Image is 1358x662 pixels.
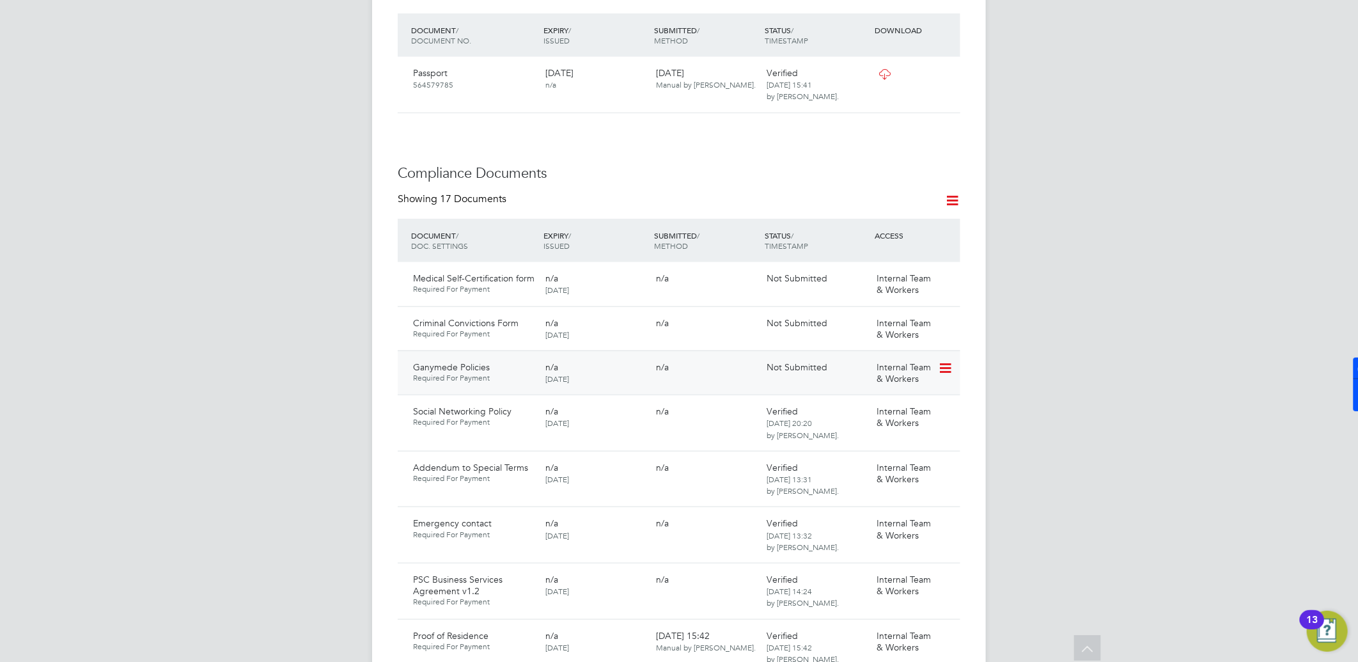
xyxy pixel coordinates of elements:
span: [DATE] 13:32 by [PERSON_NAME]. [767,530,839,552]
span: n/a [545,574,558,585]
div: DOCUMENT [408,19,540,52]
span: / [456,230,458,240]
span: Medical Self-Certification form [413,272,535,284]
span: DOC. SETTINGS [411,240,468,251]
span: Emergency contact [413,517,492,529]
span: Verified [767,630,798,642]
div: DOWNLOAD [872,19,960,42]
span: n/a [545,462,558,473]
h3: Compliance Documents [398,164,960,183]
span: [DATE] 14:24 by [PERSON_NAME]. [767,586,839,608]
span: 564579785 [413,79,453,90]
span: Criminal Convictions Form [413,317,519,329]
span: n/a [545,630,558,642]
span: Internal Team & Workers [877,272,932,296]
span: [DATE] [545,474,569,484]
span: / [697,230,699,240]
span: Verified [767,517,798,529]
span: [DATE] 15:42 [656,630,756,653]
span: Internal Team & Workers [877,317,932,340]
span: n/a [656,361,669,373]
div: 13 [1306,620,1318,636]
span: TIMESTAMP [765,240,808,251]
span: Manual by [PERSON_NAME]. [656,79,756,90]
span: / [568,25,571,35]
span: n/a [656,574,669,585]
span: n/a [545,272,558,284]
span: Internal Team & Workers [877,574,932,597]
span: Proof of Residence [413,630,488,642]
span: n/a [545,406,558,417]
span: [DATE] 20:20 by [PERSON_NAME]. [767,418,839,439]
div: ACCESS [872,224,960,247]
span: Required For Payment [413,373,535,383]
span: [DATE] [545,418,569,428]
span: n/a [545,361,558,373]
span: Manual by [PERSON_NAME]. [656,642,756,652]
span: ISSUED [543,240,570,251]
span: Verified [767,406,798,417]
span: Internal Team & Workers [877,517,932,540]
span: by [PERSON_NAME]. [767,91,839,101]
button: Open Resource Center, 13 new notifications [1307,611,1348,652]
span: n/a [545,79,556,90]
span: n/a [656,517,669,529]
span: Not Submitted [767,317,827,329]
span: Ganymede Policies [413,361,490,373]
span: Verified [767,462,798,473]
div: [DATE] [651,62,761,95]
span: METHOD [654,35,688,45]
span: METHOD [654,240,688,251]
div: Showing [398,193,509,206]
span: Internal Team & Workers [877,462,932,485]
span: Not Submitted [767,361,827,373]
span: Verified [767,574,798,585]
span: [DATE] [545,642,569,652]
div: SUBMITTED [651,224,761,257]
span: [DATE] 13:31 by [PERSON_NAME]. [767,474,839,496]
span: / [697,25,699,35]
span: [DATE] [545,530,569,540]
div: DOCUMENT [408,224,540,257]
span: Required For Payment [413,417,535,427]
span: n/a [545,517,558,529]
span: Not Submitted [767,272,827,284]
span: DOCUMENT NO. [411,35,471,45]
div: [DATE] [540,62,651,95]
span: / [791,25,793,35]
span: [DATE] 15:41 [767,79,812,90]
span: n/a [656,317,669,329]
span: 17 Documents [440,193,506,205]
div: STATUS [761,19,872,52]
div: EXPIRY [540,224,651,257]
span: [DATE] [545,374,569,384]
span: / [456,25,458,35]
span: TIMESTAMP [765,35,808,45]
span: n/a [656,406,669,417]
div: EXPIRY [540,19,651,52]
span: ISSUED [543,35,570,45]
span: / [791,230,793,240]
span: [DATE] [545,329,569,340]
span: Addendum to Special Terms [413,462,528,473]
span: Required For Payment [413,473,535,484]
span: Verified [767,67,798,79]
span: Internal Team & Workers [877,630,932,653]
span: Required For Payment [413,597,535,607]
span: Required For Payment [413,329,535,339]
div: STATUS [761,224,872,257]
span: / [568,230,571,240]
span: Social Networking Policy [413,406,511,417]
span: n/a [656,462,669,473]
span: Required For Payment [413,284,535,294]
span: [DATE] [545,285,569,295]
span: Internal Team & Workers [877,361,932,384]
div: SUBMITTED [651,19,761,52]
span: [DATE] [545,586,569,596]
span: Required For Payment [413,642,535,652]
div: Passport [408,62,540,95]
span: n/a [545,317,558,329]
span: Internal Team & Workers [877,406,932,429]
span: Required For Payment [413,530,535,540]
span: PSC Business Services Agreement v1.2 [413,574,503,597]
